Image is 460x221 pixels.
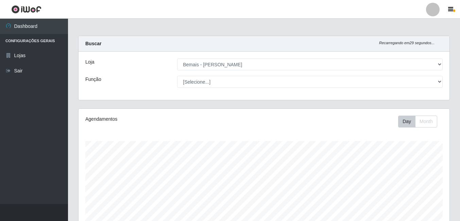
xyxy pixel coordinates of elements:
[398,116,415,128] button: Day
[85,116,228,123] div: Agendamentos
[379,41,435,45] i: Recarregando em 29 segundos...
[11,5,41,14] img: CoreUI Logo
[85,41,101,46] strong: Buscar
[85,76,101,83] label: Função
[85,58,94,66] label: Loja
[415,116,437,128] button: Month
[398,116,443,128] div: Toolbar with button groups
[398,116,437,128] div: First group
